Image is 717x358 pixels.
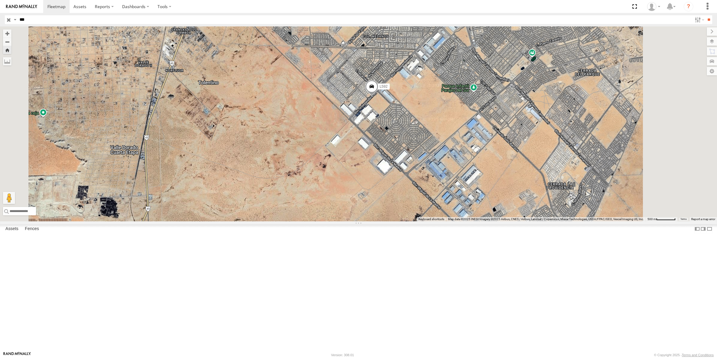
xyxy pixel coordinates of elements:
button: Zoom Home [3,46,11,54]
button: Keyboard shortcuts [418,217,444,221]
a: Visit our Website [3,352,31,358]
span: 500 m [647,217,656,221]
div: Roberto Garcia [645,2,662,11]
button: Drag Pegman onto the map to open Street View [3,192,15,204]
img: rand-logo.svg [6,5,37,9]
label: Measure [3,57,11,65]
a: Terms and Conditions [682,353,714,357]
label: Map Settings [707,67,717,75]
span: L592 [379,84,388,89]
div: Version: 308.01 [331,353,354,357]
a: Report a map error [691,217,715,221]
span: Map data ©2025 INEGI Imagery ©2025 Airbus, CNES / Airbus, Landsat / Copernicus, Maxar Technologie... [448,217,644,221]
label: Fences [22,225,42,233]
button: Map Scale: 500 m per 61 pixels [646,217,677,221]
label: Search Filter Options [692,15,705,24]
label: Dock Summary Table to the Right [700,224,706,233]
label: Dock Summary Table to the Left [694,224,700,233]
div: © Copyright 2025 - [654,353,714,357]
label: Search Query [13,15,17,24]
i: ? [684,2,693,11]
a: Terms (opens in new tab) [680,218,687,220]
button: Zoom in [3,29,11,38]
button: Zoom out [3,38,11,46]
label: Assets [2,225,21,233]
label: Hide Summary Table [706,224,712,233]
